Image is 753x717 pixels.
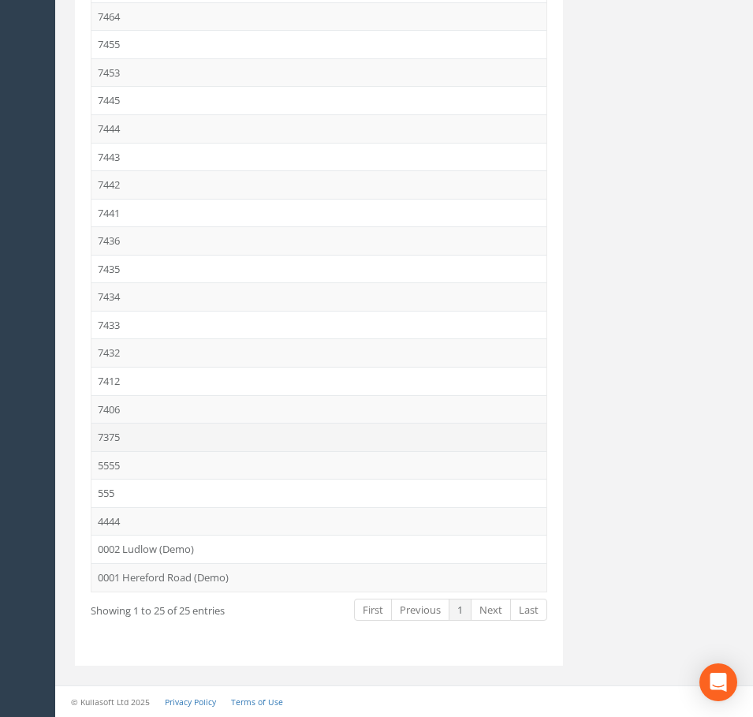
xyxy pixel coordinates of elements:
[91,423,546,451] td: 7375
[354,599,392,622] a: First
[91,282,546,311] td: 7434
[91,535,546,563] td: 0002 Ludlow (Demo)
[91,597,267,618] div: Showing 1 to 25 of 25 entries
[165,696,216,708] a: Privacy Policy
[699,663,737,701] div: Open Intercom Messenger
[231,696,283,708] a: Terms of Use
[91,30,546,58] td: 7455
[91,143,546,171] td: 7443
[91,479,546,507] td: 555
[91,255,546,283] td: 7435
[91,114,546,143] td: 7444
[91,226,546,255] td: 7436
[91,170,546,199] td: 7442
[91,367,546,395] td: 7412
[91,395,546,424] td: 7406
[449,599,472,622] a: 1
[91,86,546,114] td: 7445
[71,696,150,708] small: © Kullasoft Ltd 2025
[91,199,546,227] td: 7441
[91,451,546,480] td: 5555
[91,58,546,87] td: 7453
[91,563,546,592] td: 0001 Hereford Road (Demo)
[471,599,511,622] a: Next
[91,507,546,536] td: 4444
[91,2,546,31] td: 7464
[91,338,546,367] td: 7432
[510,599,547,622] a: Last
[91,311,546,339] td: 7433
[391,599,449,622] a: Previous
